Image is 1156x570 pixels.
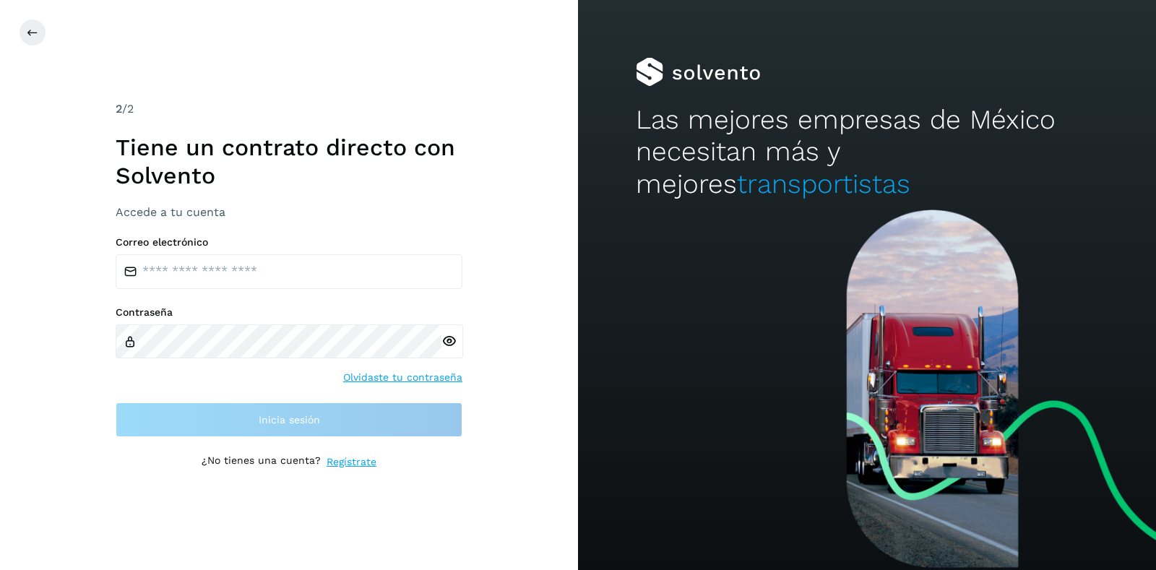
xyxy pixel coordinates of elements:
label: Correo electrónico [116,236,462,249]
h1: Tiene un contrato directo con Solvento [116,134,462,189]
p: ¿No tienes una cuenta? [202,454,321,470]
button: Inicia sesión [116,402,462,437]
h2: Las mejores empresas de México necesitan más y mejores [636,104,1098,200]
h3: Accede a tu cuenta [116,205,462,219]
label: Contraseña [116,306,462,319]
span: transportistas [737,168,910,199]
div: /2 [116,100,462,118]
a: Olvidaste tu contraseña [343,370,462,385]
span: 2 [116,102,122,116]
span: Inicia sesión [259,415,320,425]
a: Regístrate [327,454,376,470]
